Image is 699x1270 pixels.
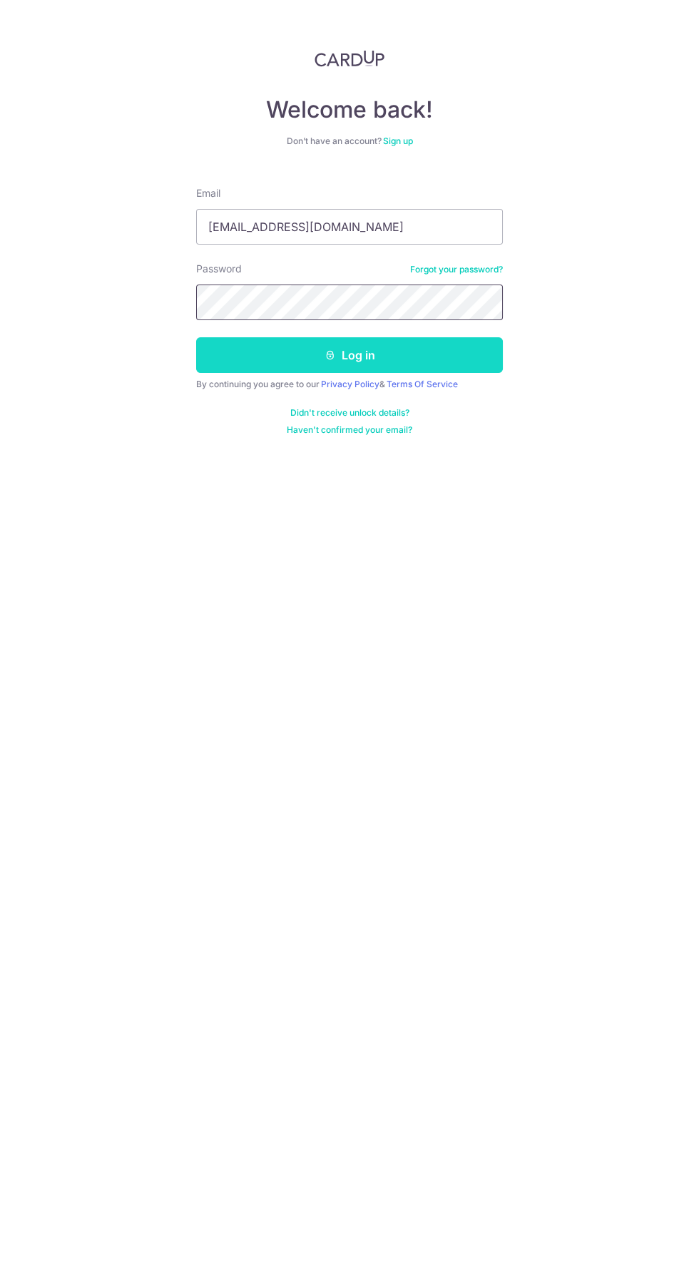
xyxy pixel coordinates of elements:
[290,407,409,419] a: Didn't receive unlock details?
[196,337,503,373] button: Log in
[315,50,384,67] img: CardUp Logo
[410,264,503,275] a: Forgot your password?
[383,135,413,146] a: Sign up
[287,424,412,436] a: Haven't confirmed your email?
[196,379,503,390] div: By continuing you agree to our &
[321,379,379,389] a: Privacy Policy
[196,262,242,276] label: Password
[196,186,220,200] label: Email
[387,379,458,389] a: Terms Of Service
[196,96,503,124] h4: Welcome back!
[196,135,503,147] div: Don’t have an account?
[196,209,503,245] input: Enter your Email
